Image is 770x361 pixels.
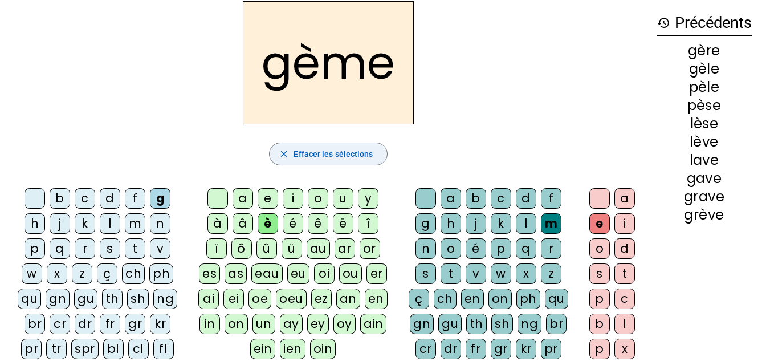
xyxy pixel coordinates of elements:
div: cr [415,339,436,359]
h2: gème [243,1,414,124]
div: d [100,188,120,209]
div: er [366,263,387,284]
div: oeu [276,289,307,309]
div: cl [128,339,149,359]
div: m [541,213,561,234]
h3: Précédents [657,10,752,36]
div: i [283,188,303,209]
div: p [491,238,511,259]
div: e [258,188,278,209]
div: gère [657,44,752,58]
div: c [75,188,95,209]
div: ç [409,289,429,309]
div: ey [307,314,329,334]
div: lèse [657,117,752,131]
div: w [491,263,511,284]
div: pr [541,339,561,359]
div: û [256,238,277,259]
div: x [516,263,536,284]
div: sh [491,314,513,334]
div: on [488,289,512,309]
div: g [415,213,436,234]
div: a [233,188,253,209]
div: ain [360,314,387,334]
div: â [233,213,253,234]
div: dr [75,314,95,334]
div: c [491,188,511,209]
div: t [614,263,635,284]
div: ou [339,263,362,284]
div: x [47,263,67,284]
div: s [100,238,120,259]
div: fr [466,339,486,359]
div: spr [71,339,99,359]
div: ch [122,263,145,284]
div: ï [206,238,227,259]
div: grève [657,208,752,222]
div: or [360,238,380,259]
div: f [125,188,145,209]
div: an [336,289,360,309]
div: kr [516,339,536,359]
div: cr [50,314,70,334]
div: é [283,213,303,234]
div: p [589,289,610,309]
div: z [72,263,92,284]
div: j [50,213,70,234]
div: à [207,213,228,234]
div: ch [434,289,457,309]
mat-icon: history [657,16,670,30]
div: ng [153,289,177,309]
div: en [365,289,388,309]
div: é [466,238,486,259]
div: ë [333,213,353,234]
div: br [546,314,567,334]
div: î [358,213,378,234]
div: z [541,263,561,284]
div: y [358,188,378,209]
div: p [589,339,610,359]
div: s [589,263,610,284]
div: ng [518,314,541,334]
div: ien [280,339,305,359]
div: eau [251,263,283,284]
div: ar [335,238,355,259]
div: o [308,188,328,209]
div: gave [657,172,752,185]
div: ê [308,213,328,234]
div: th [102,289,123,309]
div: au [307,238,330,259]
div: oy [333,314,356,334]
div: gn [410,314,434,334]
div: l [100,213,120,234]
div: n [415,238,436,259]
div: ph [149,263,173,284]
div: b [466,188,486,209]
div: r [75,238,95,259]
div: on [225,314,248,334]
div: a [441,188,461,209]
div: t [125,238,145,259]
div: ü [282,238,302,259]
div: t [441,263,461,284]
div: u [333,188,353,209]
div: p [25,238,45,259]
div: br [25,314,45,334]
div: tr [46,339,67,359]
div: gr [125,314,145,334]
div: ai [198,289,219,309]
span: Effacer les sélections [294,147,373,161]
div: lève [657,135,752,149]
div: v [466,263,486,284]
div: qu [545,289,568,309]
div: x [614,339,635,359]
div: m [125,213,145,234]
div: q [516,238,536,259]
div: l [516,213,536,234]
div: th [466,314,487,334]
div: v [150,238,170,259]
div: gèle [657,62,752,76]
div: oin [310,339,336,359]
div: fr [100,314,120,334]
div: dr [441,339,461,359]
